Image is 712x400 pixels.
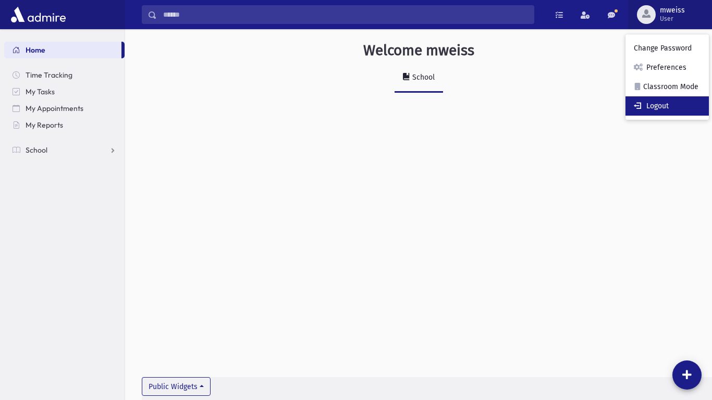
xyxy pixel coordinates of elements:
[26,87,55,96] span: My Tasks
[8,4,68,25] img: AdmirePro
[625,96,709,116] a: Logout
[660,6,685,15] span: mweiss
[26,104,83,113] span: My Appointments
[157,5,534,24] input: Search
[395,64,443,93] a: School
[4,67,125,83] a: Time Tracking
[26,45,45,55] span: Home
[363,42,474,59] h3: Welcome mweiss
[4,42,121,58] a: Home
[4,100,125,117] a: My Appointments
[26,145,47,155] span: School
[4,83,125,100] a: My Tasks
[26,120,63,130] span: My Reports
[4,117,125,133] a: My Reports
[660,15,685,23] span: User
[625,39,709,58] a: Change Password
[26,70,72,80] span: Time Tracking
[4,142,125,158] a: School
[142,377,211,396] button: Public Widgets
[625,77,709,96] a: Classroom Mode
[625,58,709,77] a: Preferences
[410,73,435,82] div: School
